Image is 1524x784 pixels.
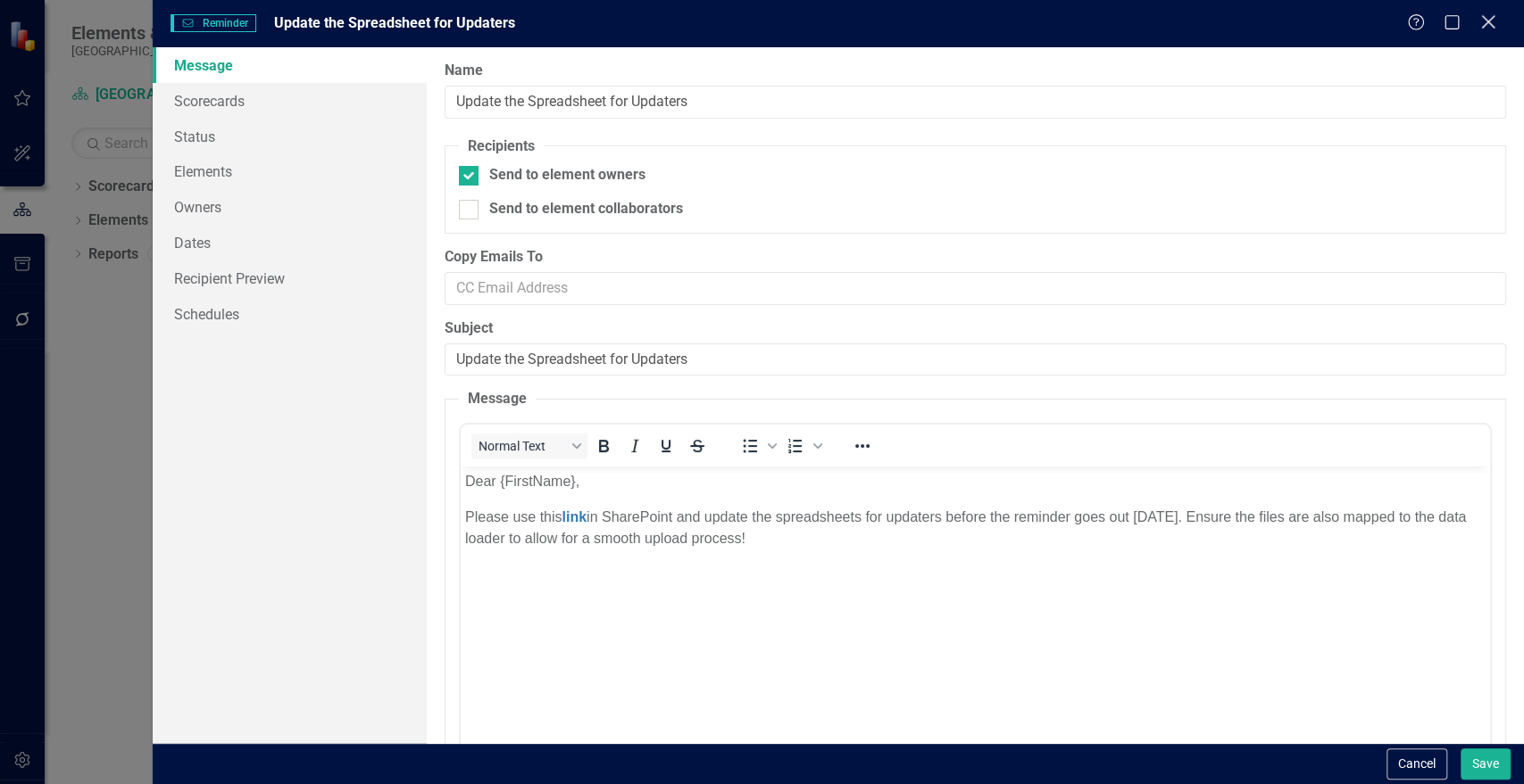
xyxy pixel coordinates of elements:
a: Dates [153,225,427,260]
input: Reminder Name [445,86,1506,119]
button: Save [1461,748,1511,780]
div: Numbered list [780,433,825,458]
a: Schedules [153,296,427,332]
span: Update the Spreadsheet for Updaters [274,14,515,31]
label: Copy Emails To [445,247,1506,268]
span: Reminder [171,14,256,32]
a: Owners [153,189,427,225]
a: Elements [153,153,427,189]
a: Recipient Preview [153,260,427,296]
button: Block Normal Text [471,433,587,458]
a: Status [153,119,427,154]
button: Cancel [1387,748,1447,780]
button: Underline [651,433,681,458]
label: Name [445,61,1506,81]
label: Subject [445,318,1506,339]
span: Normal Text [479,439,566,453]
legend: Recipients [459,136,544,157]
input: CC Email Address [445,272,1506,305]
button: Bold [588,433,619,458]
a: Message [153,47,427,83]
div: Bullet list [735,433,779,458]
button: Reveal or hide additional toolbar items [847,433,878,458]
div: Send to element collaborators [489,199,683,219]
button: Strikethrough [682,433,712,458]
input: Reminder Subject Line [445,343,1506,376]
iframe: Rich Text Area [461,466,1490,778]
div: Send to element owners [489,165,645,186]
button: Italic [620,433,650,458]
legend: Message [459,389,536,409]
a: Scorecards [153,83,427,119]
